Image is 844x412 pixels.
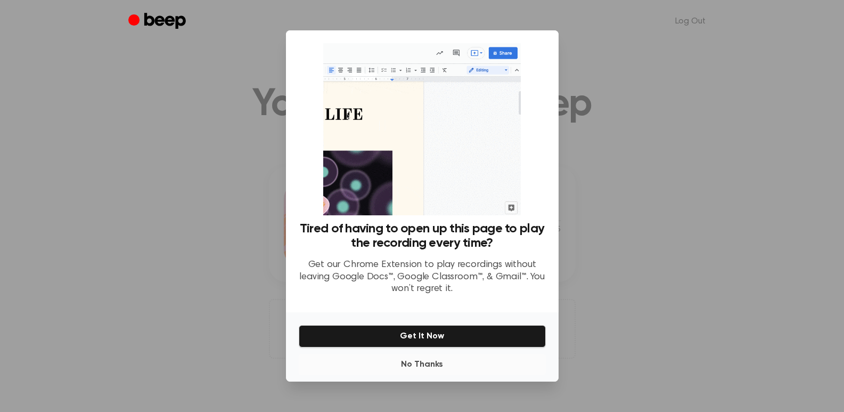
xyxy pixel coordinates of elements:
button: Get It Now [299,325,546,348]
a: Beep [128,11,189,32]
img: Beep extension in action [323,43,521,215]
button: No Thanks [299,354,546,375]
h3: Tired of having to open up this page to play the recording every time? [299,222,546,251]
a: Log Out [665,9,716,34]
p: Get our Chrome Extension to play recordings without leaving Google Docs™, Google Classroom™, & Gm... [299,259,546,295]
